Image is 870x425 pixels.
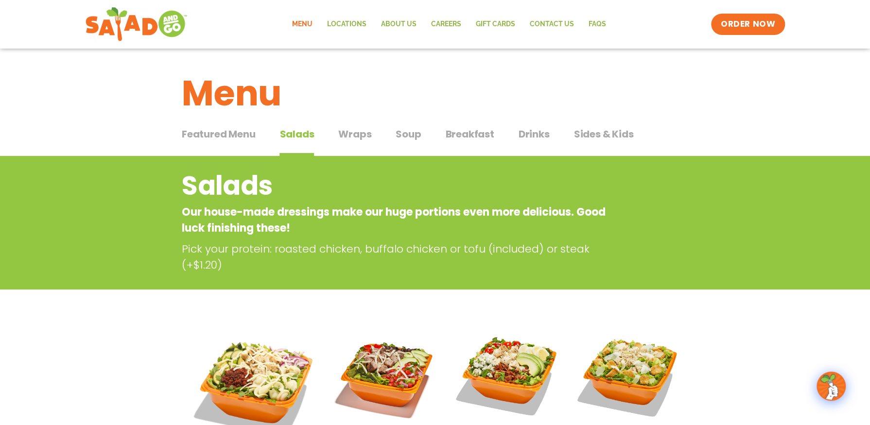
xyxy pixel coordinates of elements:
h2: Salads [182,166,610,205]
span: Breakfast [445,127,494,141]
p: Our house-made dressings make our huge portions even more delicious. Good luck finishing these! [182,204,610,236]
span: Drinks [519,127,550,141]
span: Salads [279,127,314,141]
span: ORDER NOW [721,18,775,30]
a: About Us [374,13,424,35]
h1: Menu [182,67,688,119]
img: new-SAG-logo-768×292 [85,5,188,44]
a: Menu [285,13,320,35]
img: wpChatIcon [818,373,845,400]
span: Soup [396,127,421,141]
p: Pick your protein: roasted chicken, buffalo chicken or tofu (included) or steak (+$1.20) [182,241,614,273]
a: Locations [320,13,374,35]
a: GIFT CARDS [469,13,522,35]
span: Featured Menu [182,127,255,141]
nav: Menu [285,13,613,35]
a: FAQs [581,13,613,35]
span: Wraps [338,127,371,141]
a: Contact Us [522,13,581,35]
div: Tabbed content [182,123,688,156]
a: ORDER NOW [711,14,785,35]
span: Sides & Kids [574,127,633,141]
a: Careers [424,13,469,35]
